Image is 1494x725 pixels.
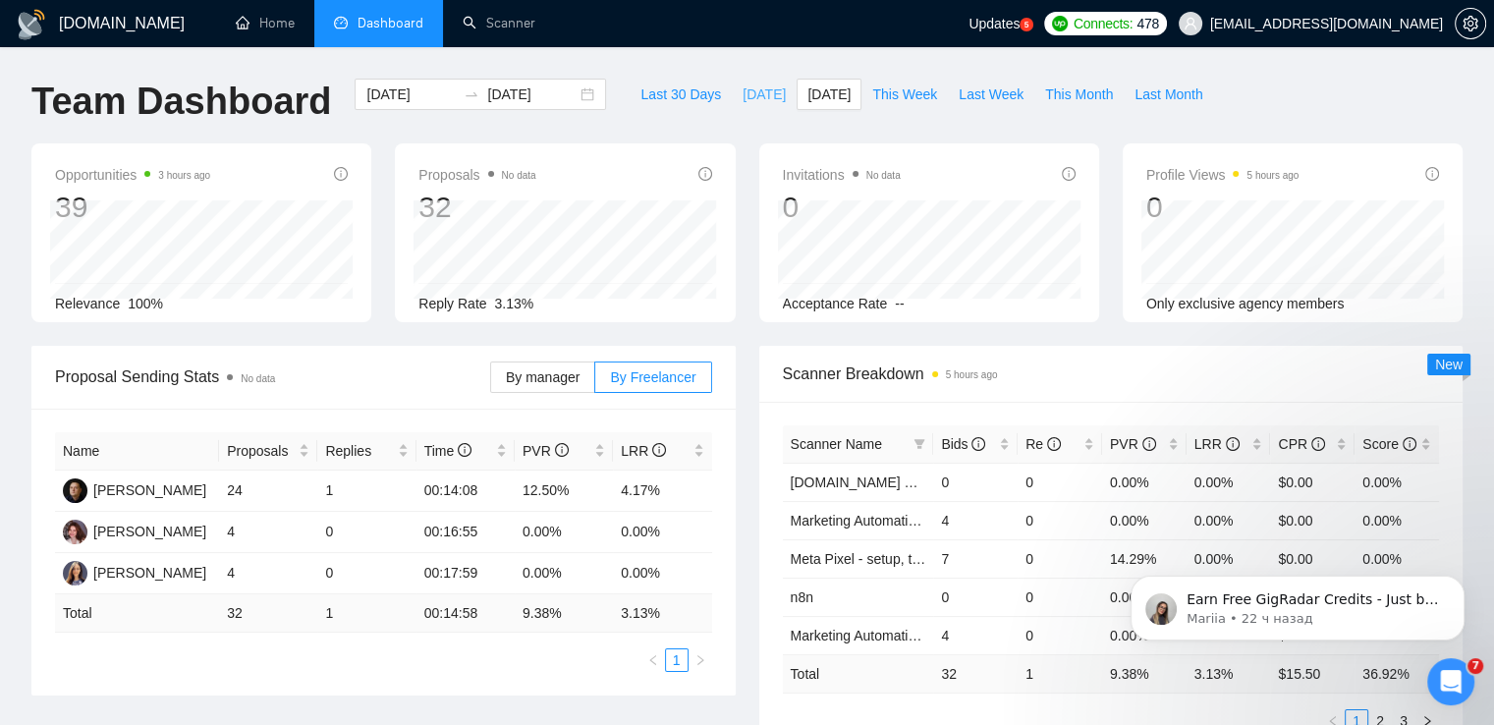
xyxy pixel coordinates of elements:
button: Last Month [1124,79,1213,110]
button: [DATE] [732,79,797,110]
span: to [464,86,479,102]
span: Reply Rate [418,296,486,311]
span: 478 [1136,13,1158,34]
span: Scanner Breakdown [783,362,1440,386]
a: n8n [791,589,813,605]
span: By manager [506,369,580,385]
td: 32 [933,654,1018,693]
a: 1 [666,649,688,671]
span: right [694,654,706,666]
td: 0 [933,463,1018,501]
td: 00:14:08 [416,471,515,512]
span: Proposal Sending Stats [55,364,490,389]
a: setting [1455,16,1486,31]
span: LRR [621,443,666,459]
div: [PERSON_NAME] [93,479,206,501]
span: info-circle [698,167,712,181]
span: left [647,654,659,666]
img: upwork-logo.png [1052,16,1068,31]
span: Last Week [959,84,1024,105]
td: 0.00% [1355,463,1439,501]
iframe: Intercom notifications сообщение [1101,534,1494,672]
span: Proposals [418,163,535,187]
td: 0 [1018,578,1102,616]
span: info-circle [1311,437,1325,451]
button: Last 30 Days [630,79,732,110]
a: LY[PERSON_NAME] [63,523,206,538]
img: logo [16,9,47,40]
a: IV[PERSON_NAME] [63,564,206,580]
span: By Freelancer [610,369,695,385]
td: 24 [219,471,317,512]
input: End date [487,84,577,105]
span: Last 30 Days [640,84,721,105]
div: [PERSON_NAME] [93,562,206,584]
td: 0.00% [613,512,711,553]
td: 0.00% [1187,463,1271,501]
td: 1 [317,471,415,512]
td: 0 [1018,463,1102,501]
span: Re [1025,436,1061,452]
div: [PERSON_NAME] [93,521,206,542]
td: 0 [1018,539,1102,578]
span: Profile Views [1146,163,1300,187]
span: No data [241,373,275,384]
span: Acceptance Rate [783,296,888,311]
span: This Month [1045,84,1113,105]
span: Scanner Name [791,436,882,452]
td: 0.00% [515,553,613,594]
span: 7 [1467,658,1483,674]
span: swap-right [464,86,479,102]
div: 0 [783,189,901,226]
a: Marketing Automation - [PERSON_NAME] [791,513,1049,529]
div: 32 [418,189,535,226]
span: Score [1362,436,1415,452]
li: 1 [665,648,689,672]
img: IV [63,561,87,586]
iframe: Intercom live chat [1427,658,1474,705]
td: 9.38 % [1102,654,1187,693]
th: Proposals [219,432,317,471]
a: Meta Pixel - setup, troubleshooting, tracking [791,551,1058,567]
th: Replies [317,432,415,471]
button: Last Week [948,79,1034,110]
span: info-circle [1226,437,1240,451]
span: info-circle [458,443,471,457]
button: This Week [861,79,948,110]
span: info-circle [1425,167,1439,181]
td: $ 15.50 [1270,654,1355,693]
time: 3 hours ago [158,170,210,181]
span: info-circle [1062,167,1076,181]
td: 12.50% [515,471,613,512]
button: This Month [1034,79,1124,110]
span: CPR [1278,436,1324,452]
td: 32 [219,594,317,633]
td: 0.00% [1102,501,1187,539]
a: [DOMAIN_NAME] & other tools - [PERSON_NAME] [791,474,1107,490]
span: info-circle [555,443,569,457]
button: [DATE] [797,79,861,110]
span: Dashboard [358,15,423,31]
span: dashboard [334,16,348,29]
span: user [1184,17,1197,30]
a: Marketing Automation - [PERSON_NAME] [791,628,1049,643]
time: 5 hours ago [1246,170,1299,181]
span: filter [910,429,929,459]
img: LY [63,520,87,544]
td: 36.92 % [1355,654,1439,693]
td: 4 [219,553,317,594]
span: -- [895,296,904,311]
span: Replies [325,440,393,462]
td: 3.13 % [613,594,711,633]
span: filter [913,438,925,450]
a: searchScanner [463,15,535,31]
div: 0 [1146,189,1300,226]
span: info-circle [652,443,666,457]
span: No data [502,170,536,181]
td: 4 [933,501,1018,539]
td: 4 [219,512,317,553]
button: left [641,648,665,672]
span: 3.13% [495,296,534,311]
